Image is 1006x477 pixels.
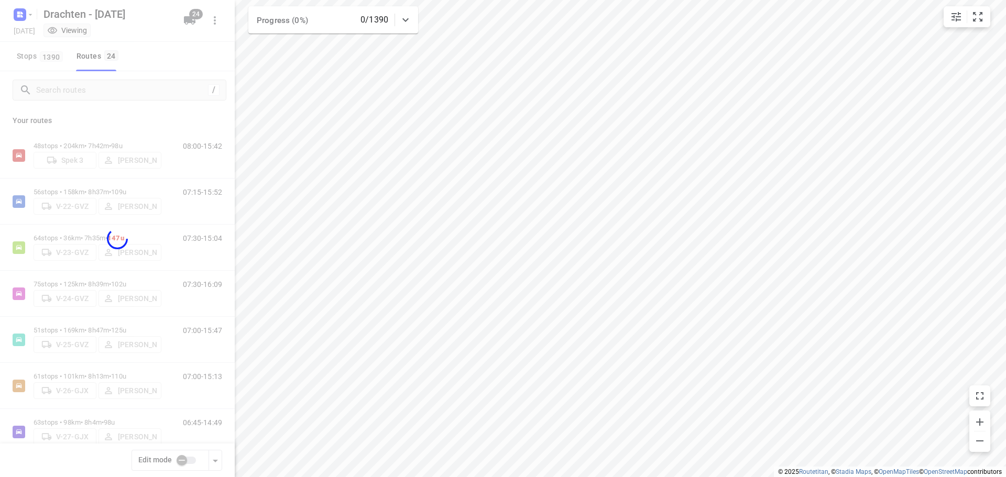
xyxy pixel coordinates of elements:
[257,16,308,25] span: Progress (0%)
[946,6,967,27] button: Map settings
[924,468,967,475] a: OpenStreetMap
[944,6,990,27] div: small contained button group
[879,468,919,475] a: OpenMapTiles
[248,6,418,34] div: Progress (0%)0/1390
[778,468,1002,475] li: © 2025 , © , © © contributors
[360,14,388,26] p: 0/1390
[836,468,871,475] a: Stadia Maps
[967,6,988,27] button: Fit zoom
[799,468,828,475] a: Routetitan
